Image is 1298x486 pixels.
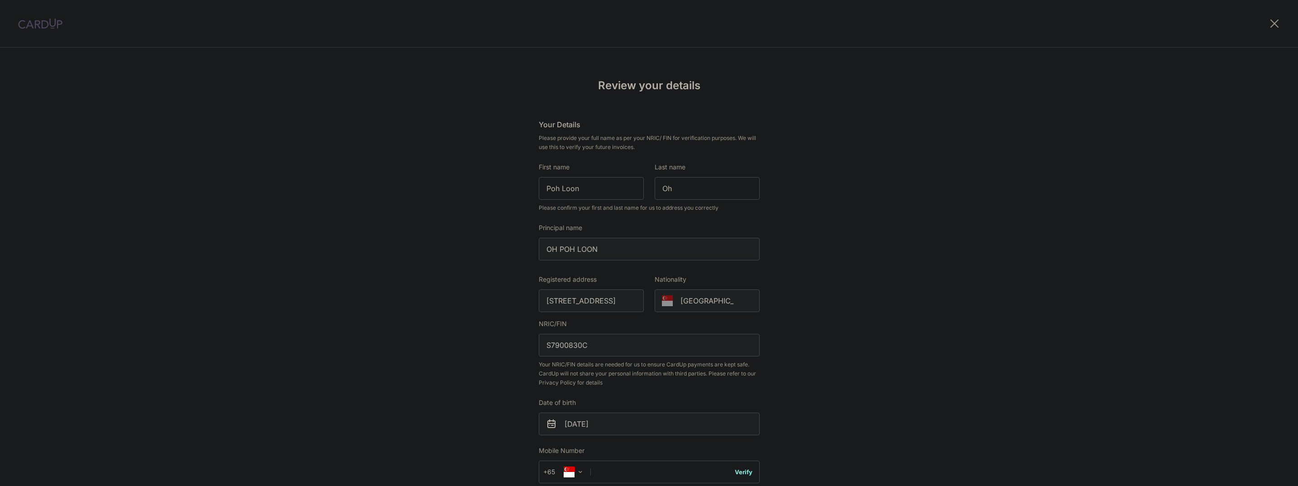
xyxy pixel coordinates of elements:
[539,134,760,152] span: Please provide your full name as per your NRIC/ FIN for verification purposes. We will use this t...
[539,163,570,172] label: First name
[546,467,568,477] span: +65
[655,163,685,172] label: Last name
[539,275,597,284] label: Registered address
[539,77,760,94] h4: Review your details
[539,360,760,387] span: Your NRIC/FIN details are needed for us to ensure CardUp payments are kept safe. CardUp will not ...
[655,275,686,284] label: Nationality
[539,119,760,130] h5: Your Details
[539,223,582,232] label: Principal name
[539,398,576,407] label: Date of birth
[655,177,760,200] input: Last name
[18,18,62,29] img: CardUp
[539,177,644,200] input: First Name
[539,446,584,455] label: Mobile Number
[539,203,760,212] span: Please confirm your first and last name for us to address you correctly
[543,467,568,477] span: +65
[539,319,567,328] label: NRIC/FIN
[735,467,752,476] button: Verify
